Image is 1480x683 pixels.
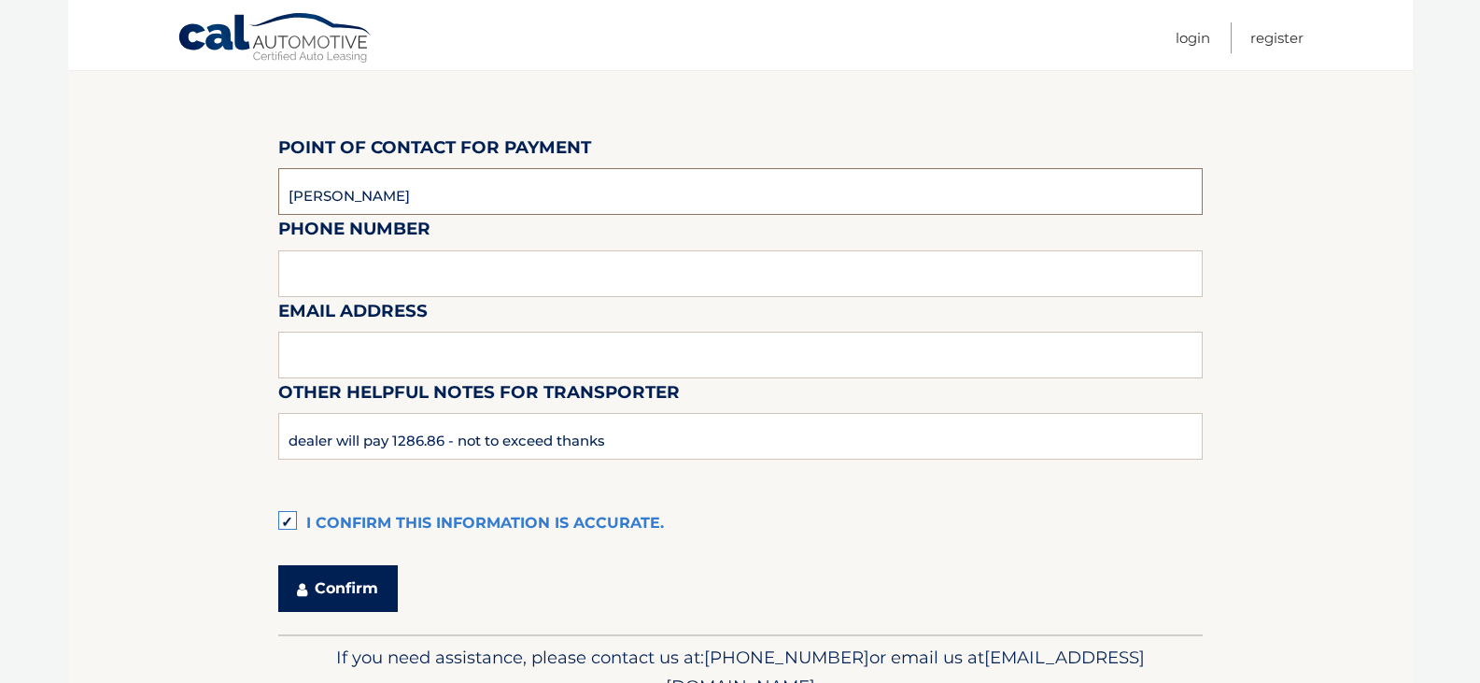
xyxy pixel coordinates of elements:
span: [PHONE_NUMBER] [704,647,869,668]
a: Cal Automotive [177,12,374,66]
a: Register [1250,22,1304,53]
label: I confirm this information is accurate. [278,505,1203,543]
a: Login [1176,22,1210,53]
label: Other helpful notes for transporter [278,378,680,413]
label: Point of Contact for Payment [278,134,591,168]
label: Email Address [278,297,428,332]
button: Confirm [278,565,398,612]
